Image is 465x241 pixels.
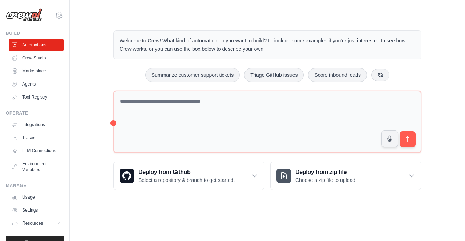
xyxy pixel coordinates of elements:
[9,191,64,203] a: Usage
[145,68,240,82] button: Summarize customer support tickets
[6,8,42,22] img: Logo
[9,145,64,157] a: LLM Connections
[6,30,64,36] div: Build
[308,68,367,82] button: Score inbound leads
[9,217,64,229] button: Resources
[9,204,64,216] a: Settings
[6,183,64,188] div: Manage
[244,68,304,82] button: Triage GitHub issues
[138,176,235,184] p: Select a repository & branch to get started.
[22,220,43,226] span: Resources
[9,39,64,51] a: Automations
[138,168,235,176] h3: Deploy from Github
[295,168,357,176] h3: Deploy from zip file
[9,119,64,130] a: Integrations
[6,110,64,116] div: Operate
[295,176,357,184] p: Choose a zip file to upload.
[9,65,64,77] a: Marketplace
[120,37,415,53] p: Welcome to Crew! What kind of automation do you want to build? I'll include some examples if you'...
[9,52,64,64] a: Crew Studio
[9,158,64,175] a: Environment Variables
[9,132,64,144] a: Traces
[9,78,64,90] a: Agents
[9,91,64,103] a: Tool Registry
